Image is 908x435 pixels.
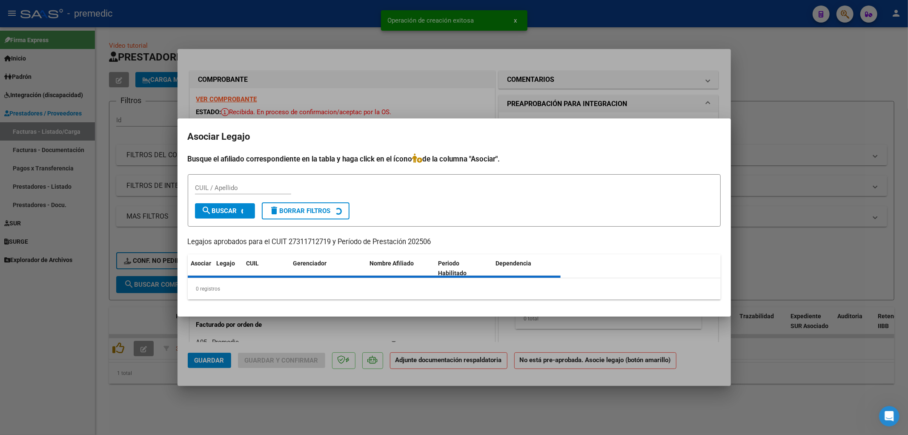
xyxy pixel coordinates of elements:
button: Borrar Filtros [262,202,349,219]
h2: Asociar Legajo [188,129,721,145]
p: Legajos aprobados para el CUIT 27311712719 y Período de Prestación 202506 [188,237,721,248]
datatable-header-cell: Nombre Afiliado [367,254,435,282]
iframe: Intercom live chat [879,406,899,426]
span: Nombre Afiliado [370,260,414,267]
span: Dependencia [496,260,531,267]
span: Asociar [191,260,212,267]
span: Gerenciador [293,260,327,267]
mat-icon: delete [269,205,280,216]
datatable-header-cell: Gerenciador [290,254,367,282]
button: Buscar [195,203,255,219]
span: CUIL [246,260,259,267]
span: Buscar [202,207,237,215]
div: 0 registros [188,278,721,300]
span: Periodo Habilitado [438,260,467,277]
datatable-header-cell: Asociar [188,254,213,282]
h4: Busque el afiliado correspondiente en la tabla y haga click en el ícono de la columna "Asociar". [188,153,721,164]
span: Legajo [217,260,235,267]
datatable-header-cell: Periodo Habilitado [435,254,492,282]
mat-icon: search [202,205,212,216]
span: Borrar Filtros [269,207,331,215]
datatable-header-cell: Legajo [213,254,243,282]
datatable-header-cell: CUIL [243,254,290,282]
datatable-header-cell: Dependencia [492,254,561,282]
